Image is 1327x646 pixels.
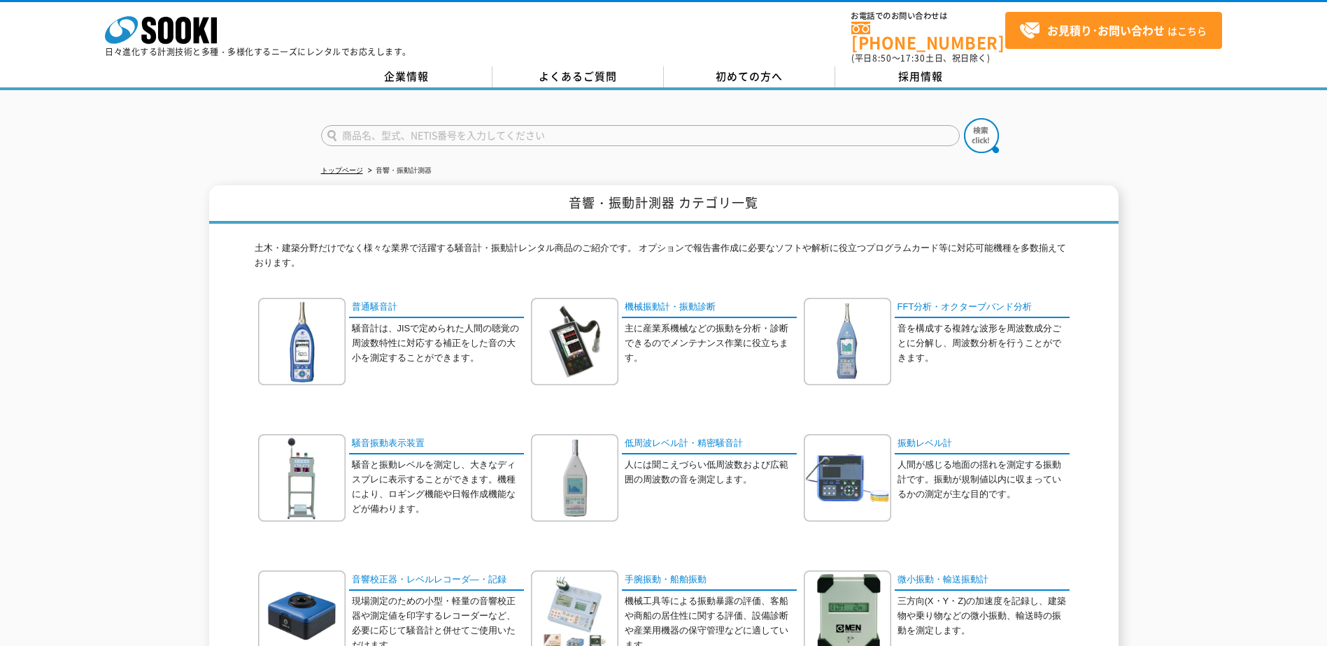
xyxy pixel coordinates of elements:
[531,298,618,385] img: 機械振動計・振動診断
[105,48,411,56] p: 日々進化する計測技術と多種・多様化するニーズにレンタルでお応えします。
[352,322,524,365] p: 騒音計は、JISで定められた人間の聴覚の周波数特性に対応する補正をした音の大小を測定することができます。
[851,52,990,64] span: (平日 ～ 土日、祝日除く)
[716,69,783,84] span: 初めての方へ
[349,434,524,454] a: 騒音振動表示装置
[321,125,960,146] input: 商品名、型式、NETIS番号を入力してください
[1047,22,1165,38] strong: お見積り･お問い合わせ
[964,118,999,153] img: btn_search.png
[321,166,363,174] a: トップページ
[622,434,797,454] a: 低周波レベル計・精密騒音計
[622,298,797,318] a: 機械振動計・振動診断
[804,434,891,522] img: 振動レベル計
[349,570,524,591] a: 音響校正器・レベルレコーダ―・記録
[664,66,835,87] a: 初めての方へ
[872,52,892,64] span: 8:50
[900,52,925,64] span: 17:30
[895,434,1070,454] a: 振動レベル計
[622,570,797,591] a: 手腕振動・船舶振動
[255,241,1073,278] p: 土木・建築分野だけでなく様々な業界で活躍する騒音計・振動計レンタル商品のご紹介です。 オプションで報告書作成に必要なソフトや解析に役立つプログラムカード等に対応可能機種を多数揃えております。
[851,22,1005,50] a: [PHONE_NUMBER]
[804,298,891,385] img: FFT分析・オクターブバンド分析
[258,434,346,522] img: 騒音振動表示装置
[851,12,1005,20] span: お電話でのお問い合わせは
[321,66,492,87] a: 企業情報
[365,164,432,178] li: 音響・振動計測器
[895,570,1070,591] a: 微小振動・輸送振動計
[258,298,346,385] img: 普通騒音計
[1005,12,1222,49] a: お見積り･お問い合わせはこちら
[1019,20,1207,41] span: はこちら
[625,322,797,365] p: 主に産業系機械などの振動を分析・診断できるのでメンテナンス作業に役立ちます。
[897,594,1070,638] p: 三方向(X・Y・Z)の加速度を記録し、建築物や乗り物などの微小振動、輸送時の振動を測定します。
[897,458,1070,501] p: 人間が感じる地面の揺れを測定する振動計です。振動が規制値以内に収まっているかの測定が主な目的です。
[209,185,1119,224] h1: 音響・振動計測器 カテゴリ一覧
[352,458,524,516] p: 騒音と振動レベルを測定し、大きなディスプレに表示することができます。機種により、ロギング機能や日報作成機能などが備わります。
[349,298,524,318] a: 普通騒音計
[625,458,797,487] p: 人には聞こえづらい低周波数および広範囲の周波数の音を測定します。
[835,66,1007,87] a: 採用情報
[531,434,618,522] img: 低周波レベル計・精密騒音計
[895,298,1070,318] a: FFT分析・オクターブバンド分析
[492,66,664,87] a: よくあるご質問
[897,322,1070,365] p: 音を構成する複雑な波形を周波数成分ごとに分解し、周波数分析を行うことができます。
